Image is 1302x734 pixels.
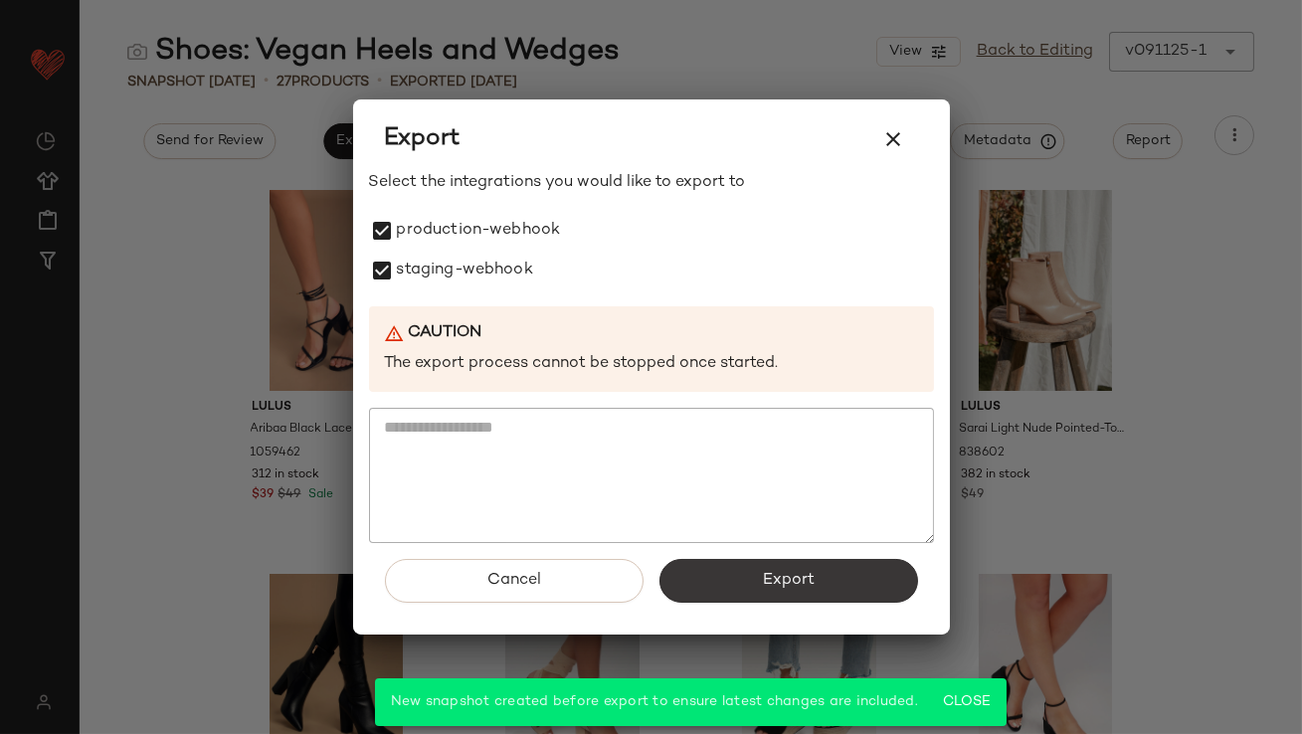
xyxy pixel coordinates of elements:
p: Select the integrations you would like to export to [369,171,934,195]
span: Export [385,123,461,155]
label: staging-webhook [397,251,533,290]
p: The export process cannot be stopped once started. [385,353,918,376]
span: New snapshot created before export to ensure latest changes are included. [391,694,918,709]
span: Export [762,571,815,590]
b: Caution [409,322,482,345]
span: Cancel [486,571,541,590]
label: production-webhook [397,211,561,251]
button: Close [934,684,999,720]
button: Cancel [385,559,644,603]
span: Close [942,694,991,710]
button: Export [659,559,918,603]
